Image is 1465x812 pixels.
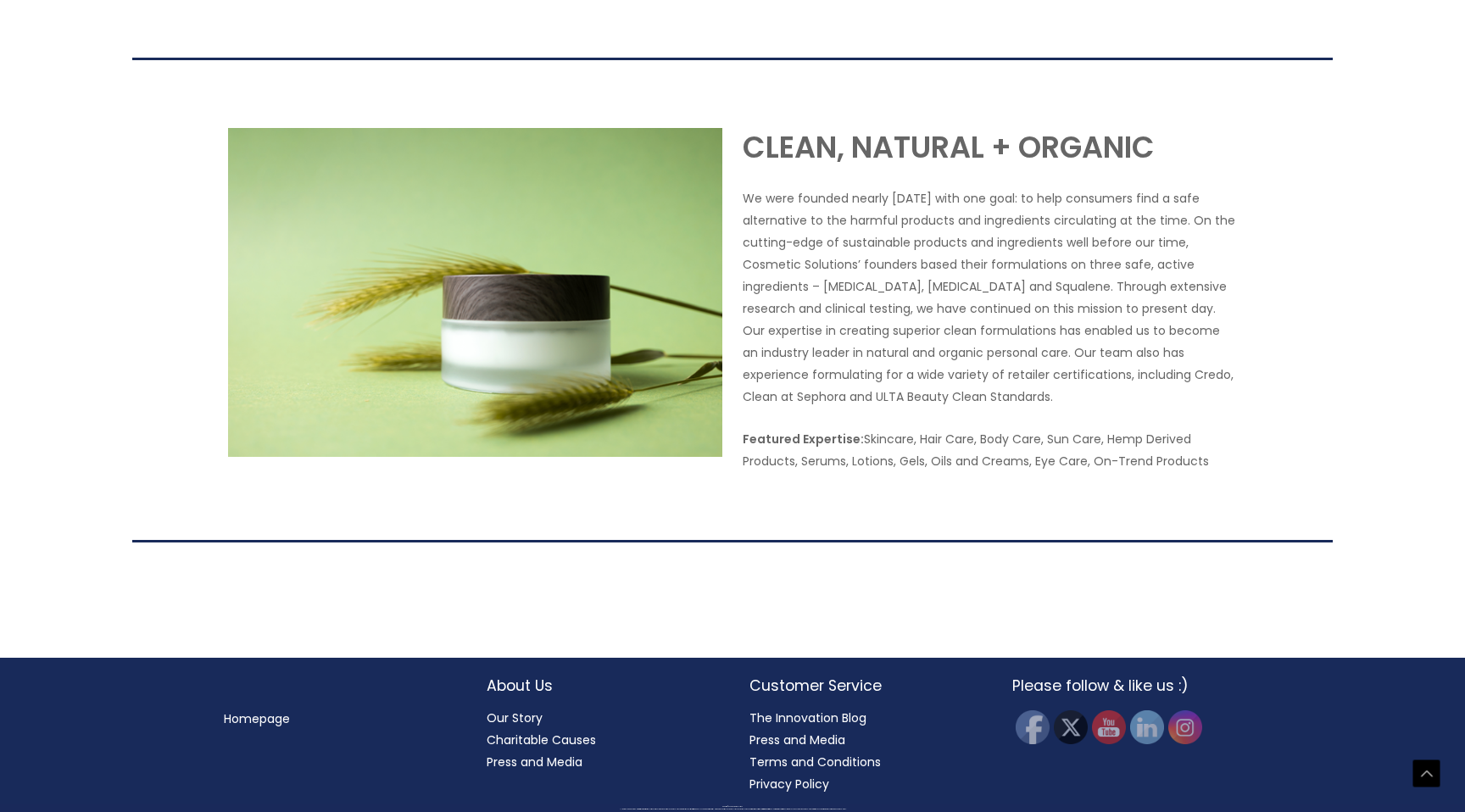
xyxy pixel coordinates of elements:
[749,731,845,748] a: Press and Media
[487,754,582,770] a: Press and Media
[749,776,829,793] a: Privacy Policy
[749,709,866,726] a: The Innovation Blog
[224,710,290,727] a: Homepage
[487,731,596,748] a: Charitable Causes
[1054,710,1088,744] img: Twitter
[30,806,1435,808] div: Copyright © 2025
[1016,710,1050,744] img: Facebook
[743,187,1237,408] p: We were founded nearly [DATE] with one goal: to help consumers find a safe alternative to the har...
[1012,675,1241,697] h2: Please follow & like us :)
[743,431,864,448] strong: Featured Expertise:
[743,126,1155,168] strong: CLEAN, NATURAL + ORGANIC
[228,128,722,457] img: Innovation Clean Natural And Organic Image
[732,806,743,807] span: Cosmetic Solutions
[749,707,978,795] nav: Customer Service
[749,675,978,697] h2: Customer Service
[487,709,543,726] a: Our Story
[224,708,453,730] nav: Menu
[30,809,1435,810] div: All material on this Website, including design, text, images, logos and sounds, are owned by Cosm...
[743,428,1237,472] p: Skincare, Hair Care, Body Care, Sun Care, Hemp Derived Products, Serums, Lotions, Gels, Oils and ...
[487,707,716,773] nav: About Us
[749,754,881,770] a: Terms and Conditions
[487,675,716,697] h2: About Us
